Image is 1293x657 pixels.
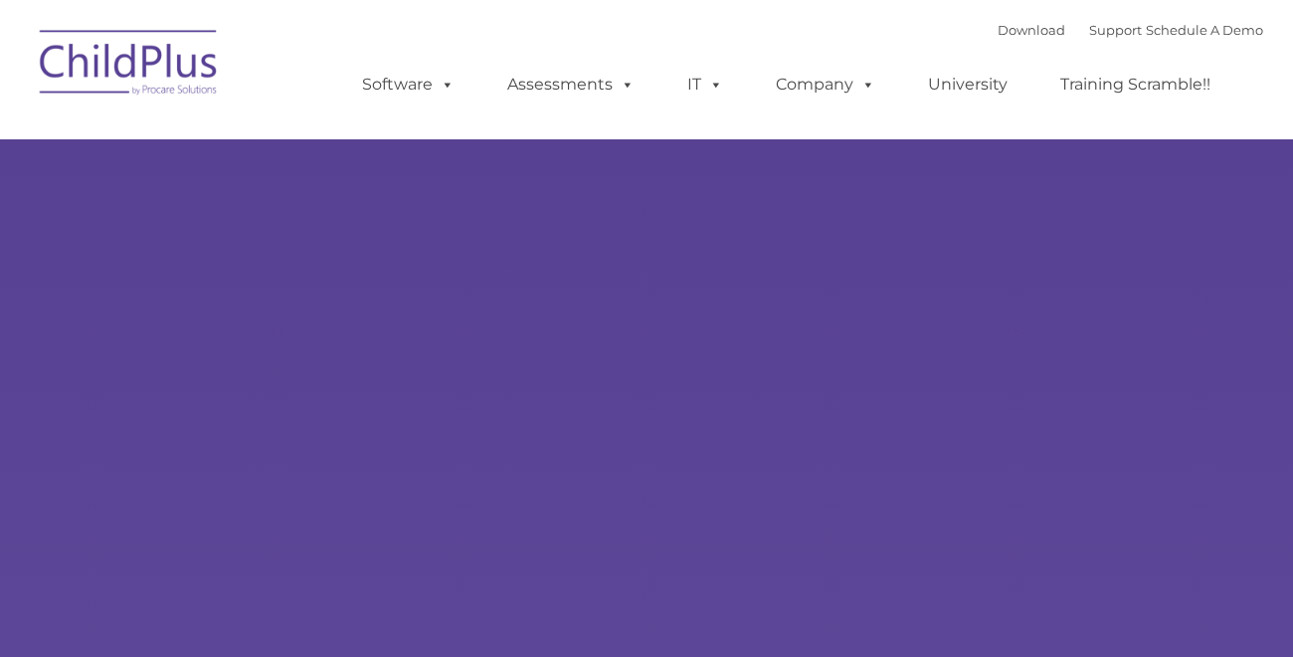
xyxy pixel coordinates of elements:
[667,65,743,105] a: IT
[1040,65,1230,105] a: Training Scramble!!
[1146,22,1263,38] a: Schedule A Demo
[756,65,895,105] a: Company
[1089,22,1142,38] a: Support
[908,65,1027,105] a: University
[998,22,1263,38] font: |
[30,16,229,115] img: ChildPlus by Procare Solutions
[342,65,474,105] a: Software
[487,65,654,105] a: Assessments
[998,22,1065,38] a: Download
